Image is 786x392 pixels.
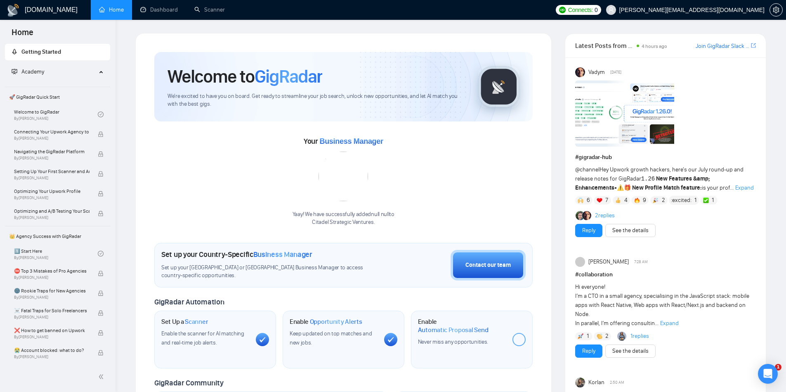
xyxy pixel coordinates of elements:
span: Enable the scanner for AI matching and real-time job alerts. [161,330,244,346]
li: Getting Started [5,44,110,60]
span: 🚀 GigRadar Quick Start [6,89,109,105]
span: 7:28 AM [634,258,648,266]
span: By [PERSON_NAME] [14,195,90,200]
button: See the details [605,224,656,237]
span: rocket [12,49,17,55]
h1: Welcome to [168,65,322,88]
span: Navigating the GigRadar Platform [14,147,90,156]
div: Yaay! We have successfully added null null to [293,211,394,226]
span: lock [98,191,104,197]
div: Contact our team [465,261,511,270]
span: Optimizing and A/B Testing Your Scanner for Better Results [14,207,90,215]
span: 9 [643,196,646,204]
img: ✅ [703,197,709,203]
a: dashboardDashboard [140,6,178,13]
span: 🌚 Rookie Traps for New Agencies [14,287,90,295]
span: Automatic Proposal Send [418,326,489,334]
a: Reply [582,347,595,356]
span: We're excited to have you on board. Get ready to streamline your job search, unlock new opportuni... [168,93,465,108]
span: 0 [595,5,598,14]
span: 2 [605,332,609,340]
span: Hi everyone! I’m a CTO in a small agency, specialising in the JavaScript stack: mobile apps with ... [575,283,749,327]
button: setting [769,3,783,17]
strong: New Profile Match feature: [632,184,702,191]
h1: Set up your Country-Specific [161,250,312,259]
img: 🚀 [578,333,583,339]
button: Contact our team [451,250,526,280]
img: error [319,152,368,201]
span: @channel [575,166,600,173]
span: lock [98,350,104,356]
span: 6 [587,196,590,204]
img: 🙌 [578,197,583,203]
span: double-left [98,373,106,381]
span: lock [98,211,104,216]
a: 2replies [595,211,615,220]
span: ⛔ Top 3 Mistakes of Pro Agencies [14,267,90,275]
span: Academy [12,68,44,75]
span: Optimizing Your Upwork Profile [14,187,90,195]
span: By [PERSON_NAME] [14,176,90,181]
span: 👑 Agency Success with GigRadar [6,228,109,245]
span: By [PERSON_NAME] [14,315,90,320]
span: Business Manager [319,137,383,145]
span: Academy [21,68,44,75]
span: Never miss any opportunities. [418,338,488,345]
span: lock [98,290,104,296]
span: Set up your [GEOGRAPHIC_DATA] or [GEOGRAPHIC_DATA] Business Manager to access country-specific op... [161,264,380,280]
span: lock [98,330,104,336]
a: homeHome [99,6,124,13]
span: GigRadar [255,65,322,88]
span: Hey Upwork growth hackers, here's our July round-up and release notes for GigRadar • is your prof... [575,166,744,191]
h1: Set Up a [161,318,208,326]
span: lock [98,171,104,177]
span: By [PERSON_NAME] [14,295,90,300]
span: lock [98,131,104,137]
div: Open Intercom Messenger [758,364,778,384]
span: check-circle [98,112,104,117]
a: Join GigRadar Slack Community [696,42,749,51]
h1: # collaboration [575,270,756,279]
code: 1.26 [641,176,655,182]
h1: Enable [290,318,362,326]
span: export [751,42,756,49]
span: Your [304,137,383,146]
span: Connecting Your Upwork Agency to GigRadar [14,128,90,136]
img: logo [7,4,20,17]
span: lock [98,310,104,316]
a: See the details [612,226,649,235]
img: 🔥 [634,197,640,203]
span: ⚠️ [617,184,624,191]
span: Opportunity Alerts [310,318,362,326]
img: F09AC4U7ATU-image.png [575,81,674,147]
a: See the details [612,347,649,356]
span: By [PERSON_NAME] [14,335,90,340]
span: setting [770,7,782,13]
span: Keep updated on top matches and new jobs. [290,330,372,346]
span: By [PERSON_NAME] [14,354,90,359]
button: Reply [575,224,602,237]
a: 1️⃣ Start HereBy[PERSON_NAME] [14,245,98,263]
span: 7 [605,196,608,204]
span: ☠️ Fatal Traps for Solo Freelancers [14,306,90,315]
span: 4 [624,196,628,204]
img: Alex B [576,211,585,220]
span: lock [98,271,104,276]
span: Expand [735,184,754,191]
span: By [PERSON_NAME] [14,275,90,280]
span: user [608,7,614,13]
img: upwork-logo.png [559,7,566,13]
a: searchScanner [194,6,225,13]
span: By [PERSON_NAME] [14,215,90,220]
span: 1 [712,196,714,204]
img: 🎉 [653,197,659,203]
span: fund-projection-screen [12,69,17,74]
span: 1 [694,196,696,204]
span: check-circle [98,251,104,257]
span: Korlan [588,378,604,387]
button: See the details [605,344,656,358]
h1: # gigradar-hub [575,153,756,162]
span: :excited: [671,196,692,205]
span: lock [98,151,104,157]
span: Latest Posts from the GigRadar Community [575,40,634,51]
